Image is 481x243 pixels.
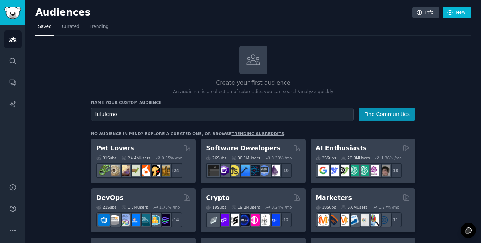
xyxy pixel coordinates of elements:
img: iOSProgramming [238,165,250,176]
h3: Name your custom audience [91,100,415,105]
img: AskMarketing [338,214,349,226]
div: 25 Sub s [316,155,336,160]
img: DeepSeek [328,165,339,176]
img: PetAdvice [149,165,160,176]
img: content_marketing [318,214,329,226]
img: reactnative [248,165,260,176]
span: Curated [62,24,80,30]
h2: Marketers [316,193,352,202]
div: + 12 [277,212,292,227]
div: 30.1M Users [231,155,260,160]
img: aws_cdk [149,214,160,226]
img: OpenAIDev [368,165,379,176]
a: Saved [35,21,54,36]
img: leopardgeckos [119,165,130,176]
img: AskComputerScience [259,165,270,176]
div: 6.6M Users [341,205,367,210]
a: New [443,7,471,19]
div: 1.27 % /mo [379,205,399,210]
div: + 18 [387,163,402,178]
div: 0.55 % /mo [162,155,182,160]
img: OnlineMarketing [378,214,390,226]
img: ArtificalIntelligence [378,165,390,176]
img: cockatiel [139,165,150,176]
div: 18 Sub s [316,205,336,210]
div: No audience in mind? Explore a curated one, or browse . [91,131,286,136]
div: 19.2M Users [231,205,260,210]
div: 1.7M Users [122,205,148,210]
img: csharp [218,165,229,176]
img: PlatformEngineers [159,214,170,226]
img: turtle [129,165,140,176]
img: CryptoNews [259,214,270,226]
img: bigseo [328,214,339,226]
img: GoogleGeminiAI [318,165,329,176]
img: DevOpsLinks [129,214,140,226]
h2: Pet Lovers [96,144,134,153]
img: platformengineering [139,214,150,226]
img: ethstaker [228,214,239,226]
div: 20.8M Users [341,155,370,160]
img: software [208,165,219,176]
img: AWS_Certified_Experts [108,214,120,226]
img: herpetology [98,165,110,176]
img: web3 [238,214,250,226]
h2: Create your first audience [91,79,415,88]
div: 26 Sub s [206,155,226,160]
a: trending subreddits [231,131,284,136]
h2: Software Developers [206,144,280,153]
span: Trending [90,24,108,30]
div: 1.76 % /mo [159,205,180,210]
h2: DevOps [96,193,124,202]
img: defiblockchain [248,214,260,226]
div: 1.36 % /mo [381,155,402,160]
img: chatgpt_promptDesign [348,165,359,176]
img: 0xPolygon [218,214,229,226]
img: azuredevops [98,214,110,226]
button: Find Communities [359,108,415,121]
div: + 11 [387,212,402,227]
input: Pick a short name, like "Digital Marketers" or "Movie-Goers" [91,108,354,121]
img: AItoolsCatalog [338,165,349,176]
img: ballpython [108,165,120,176]
img: googleads [358,214,369,226]
img: dogbreed [159,165,170,176]
div: 0.24 % /mo [272,205,292,210]
div: + 19 [277,163,292,178]
a: Info [412,7,439,19]
img: elixir [269,165,280,176]
img: ethfinance [208,214,219,226]
div: + 24 [167,163,182,178]
h2: AI Enthusiasts [316,144,367,153]
img: GummySearch logo [4,7,21,19]
div: 19 Sub s [206,205,226,210]
img: chatgpt_prompts_ [358,165,369,176]
a: Curated [59,21,82,36]
img: Emailmarketing [348,214,359,226]
div: 0.33 % /mo [272,155,292,160]
div: 24.4M Users [122,155,150,160]
img: defi_ [269,214,280,226]
div: 31 Sub s [96,155,116,160]
p: An audience is a collection of subreddits you can search/analyze quickly [91,89,415,95]
h2: Crypto [206,193,230,202]
div: 21 Sub s [96,205,116,210]
img: Docker_DevOps [119,214,130,226]
span: Saved [38,24,52,30]
h2: Audiences [35,7,412,18]
a: Trending [87,21,111,36]
img: learnjavascript [228,165,239,176]
img: MarketingResearch [368,214,379,226]
div: + 14 [167,212,182,227]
